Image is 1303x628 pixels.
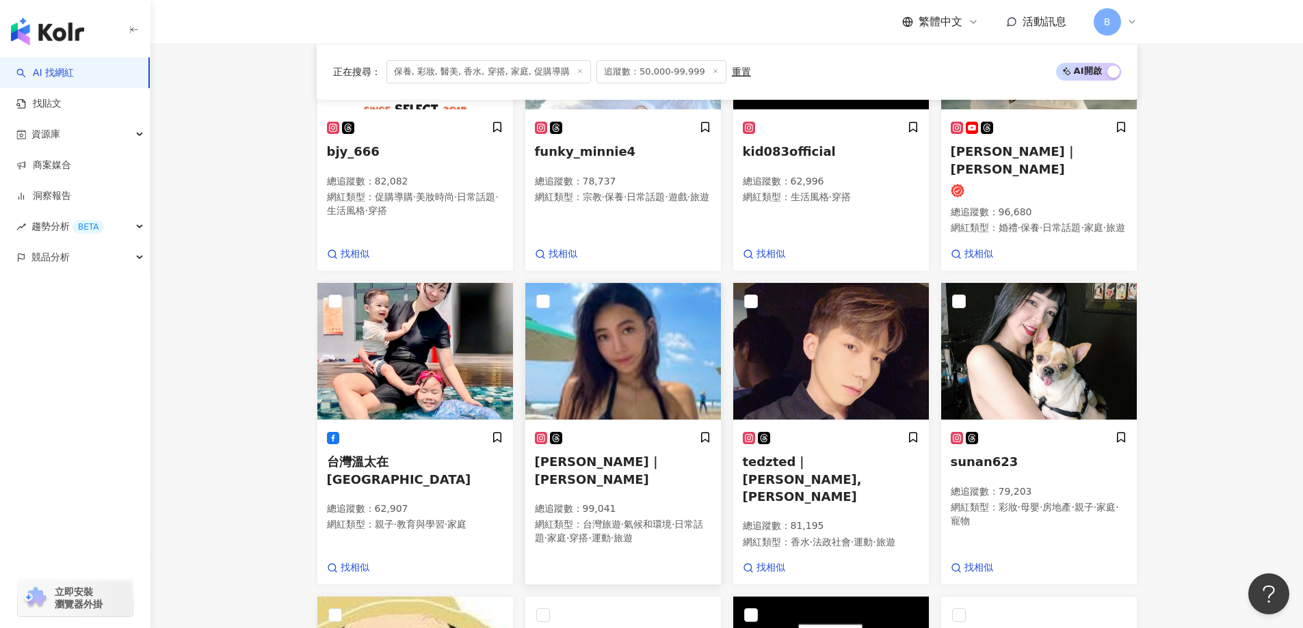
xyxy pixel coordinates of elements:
span: 保養 [605,191,624,202]
span: · [611,532,614,543]
span: · [665,191,668,202]
a: 找相似 [743,247,785,261]
a: 找相似 [951,247,993,261]
span: 台灣旅遊 [583,519,621,530]
span: 氣候和環境 [624,519,672,530]
span: 日常話題 [535,519,704,543]
span: · [495,191,498,202]
p: 總追蹤數 ： 62,996 [743,175,919,189]
span: 台灣溫太在[GEOGRAPHIC_DATA] [327,454,471,486]
p: 網紅類型 ： [743,536,919,549]
a: 找貼文 [16,97,62,111]
span: rise [16,222,26,232]
a: KOL Avatarsunan623總追蹤數：79,203網紅類型：彩妝·母嬰·房地產·親子·家庭·寵物找相似 [940,282,1137,585]
span: 保養, 彩妝, 醫美, 香水, 穿搭, 家庭, 促購導購 [386,60,592,83]
span: 香水 [791,536,810,547]
iframe: Help Scout Beacon - Open [1248,573,1289,614]
a: 找相似 [535,247,577,261]
span: 找相似 [964,561,993,575]
img: logo [11,18,84,45]
p: 網紅類型 ： [951,221,1127,235]
span: 婚禮 [999,222,1018,233]
a: 找相似 [743,561,785,575]
img: KOL Avatar [941,283,1137,420]
span: 日常話題 [627,191,665,202]
span: 家庭 [547,532,566,543]
span: 旅遊 [1106,222,1125,233]
span: 宗教 [583,191,602,202]
span: · [1018,502,1021,513]
span: 找相似 [549,247,577,261]
span: 找相似 [341,247,369,261]
span: · [810,536,813,547]
span: 找相似 [964,247,993,261]
span: · [1103,222,1106,233]
a: KOL Avatartedzted｜[PERSON_NAME], [PERSON_NAME]總追蹤數：81,195網紅類型：香水·法政社會·運動·旅遊找相似 [733,282,930,585]
span: 遊戲 [668,191,687,202]
span: 美妝時尚 [416,191,454,202]
span: 家庭 [1084,222,1103,233]
span: · [873,536,876,547]
span: · [1094,502,1096,513]
span: [PERSON_NAME]｜[PERSON_NAME] [535,454,661,486]
span: [PERSON_NAME]｜ [PERSON_NAME] [951,144,1077,176]
span: · [624,191,627,202]
span: 家庭 [1096,502,1116,513]
span: · [1071,502,1074,513]
span: 運動 [854,536,873,547]
div: BETA [73,220,104,234]
span: · [621,519,624,530]
span: · [672,519,674,530]
span: bjy_666 [327,144,380,159]
span: 趨勢分析 [31,211,104,242]
p: 總追蹤數 ： 99,041 [535,502,711,516]
a: 找相似 [951,561,993,575]
span: 競品分析 [31,242,70,273]
span: · [1040,502,1042,513]
span: 日常話題 [457,191,495,202]
span: 穿搭 [569,532,588,543]
span: 促購導購 [375,191,413,202]
span: 穿搭 [832,191,851,202]
p: 總追蹤數 ： 62,907 [327,502,503,516]
span: funky_minnie4 [535,144,636,159]
span: · [602,191,605,202]
span: · [851,536,854,547]
div: 重置 [732,66,751,77]
a: 洞察報告 [16,189,71,203]
a: searchAI 找網紅 [16,66,74,80]
p: 網紅類型 ： [327,518,503,532]
span: · [445,519,447,530]
span: · [413,191,416,202]
img: KOL Avatar [317,283,513,420]
span: 房地產 [1042,502,1071,513]
span: kid083official [743,144,836,159]
span: · [1116,502,1118,513]
span: · [829,191,832,202]
span: · [687,191,690,202]
span: · [1081,222,1083,233]
span: 寵物 [951,515,970,526]
span: 親子 [1075,502,1094,513]
img: KOL Avatar [525,283,721,420]
p: 總追蹤數 ： 82,082 [327,175,503,189]
span: 找相似 [756,247,785,261]
span: · [454,191,457,202]
p: 總追蹤數 ： 96,680 [951,206,1127,219]
p: 網紅類型 ： [743,191,919,204]
span: 家庭 [447,519,466,530]
a: KOL Avatar台灣溫太在[GEOGRAPHIC_DATA]總追蹤數：62,907網紅類型：親子·教育與學習·家庭找相似 [317,282,514,585]
span: 生活風格 [791,191,829,202]
span: 立即安裝 瀏覽器外掛 [55,586,103,610]
span: 教育與學習 [397,519,445,530]
span: 保養 [1021,222,1040,233]
span: 運動 [592,532,611,543]
a: KOL Avatar[PERSON_NAME]｜[PERSON_NAME]總追蹤數：99,041網紅類型：台灣旅遊·氣候和環境·日常話題·家庭·穿搭·運動·旅遊 [525,282,722,585]
a: 找相似 [327,561,369,575]
span: · [588,532,591,543]
span: 資源庫 [31,119,60,150]
span: 彩妝 [999,502,1018,513]
span: · [1040,222,1042,233]
span: · [566,532,569,543]
span: 旅遊 [614,532,633,543]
